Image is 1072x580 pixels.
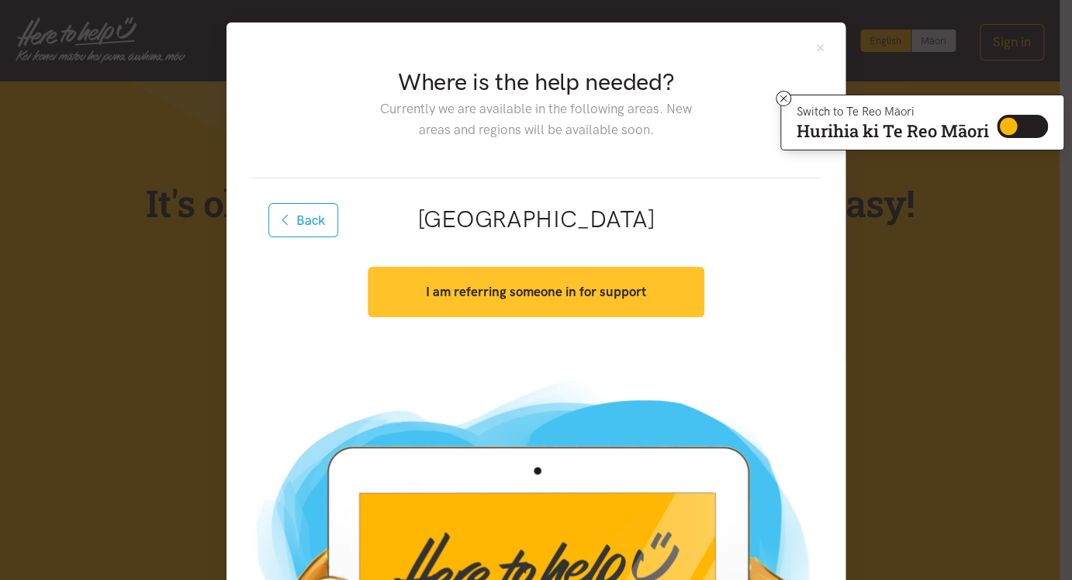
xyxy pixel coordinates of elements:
[426,284,646,299] strong: I am referring someone in for support
[368,267,704,317] button: I am referring someone in for support
[368,66,704,98] h2: Where is the help needed?
[797,107,989,116] p: Switch to Te Reo Māori
[814,41,827,54] button: Close
[368,98,704,140] p: Currently we are available in the following areas. New areas and regions will be available soon.
[268,203,338,237] button: Back
[797,124,989,138] p: Hurihia ki Te Reo Māori
[276,203,796,236] h2: [GEOGRAPHIC_DATA]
